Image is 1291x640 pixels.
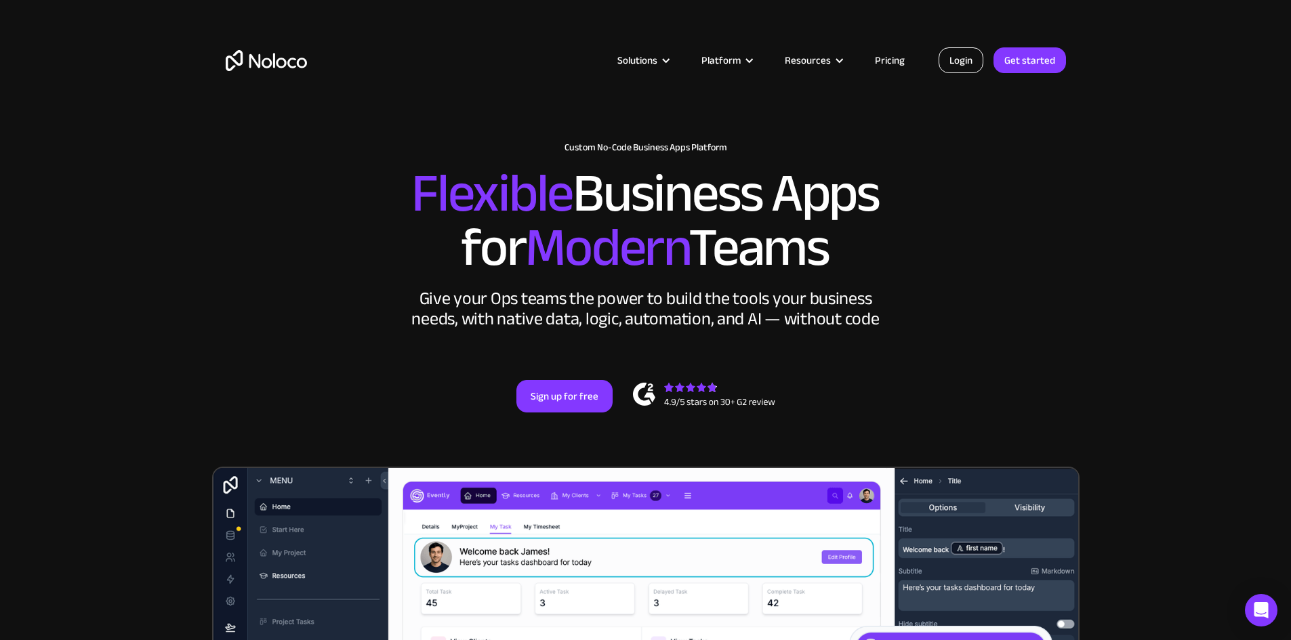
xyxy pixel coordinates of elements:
[411,143,573,244] span: Flexible
[226,167,1066,275] h2: Business Apps for Teams
[701,51,741,69] div: Platform
[684,51,768,69] div: Platform
[226,50,307,71] a: home
[516,380,613,412] a: Sign up for free
[617,51,657,69] div: Solutions
[939,47,983,73] a: Login
[858,51,922,69] a: Pricing
[768,51,858,69] div: Resources
[409,289,883,329] div: Give your Ops teams the power to build the tools your business needs, with native data, logic, au...
[600,51,684,69] div: Solutions
[525,197,689,298] span: Modern
[1245,594,1277,626] div: Open Intercom Messenger
[993,47,1066,73] a: Get started
[226,142,1066,153] h1: Custom No-Code Business Apps Platform
[785,51,831,69] div: Resources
